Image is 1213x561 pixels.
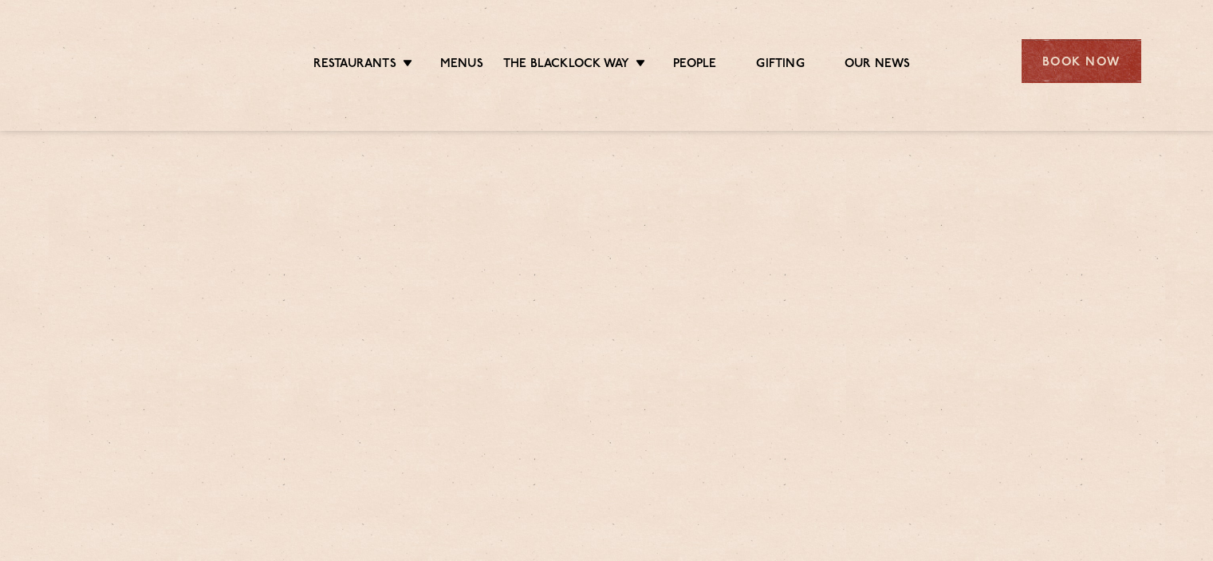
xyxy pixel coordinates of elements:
[673,57,716,74] a: People
[313,57,396,74] a: Restaurants
[1022,39,1141,83] div: Book Now
[440,57,483,74] a: Menus
[73,15,211,107] img: svg%3E
[845,57,911,74] a: Our News
[756,57,804,74] a: Gifting
[503,57,629,74] a: The Blacklock Way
